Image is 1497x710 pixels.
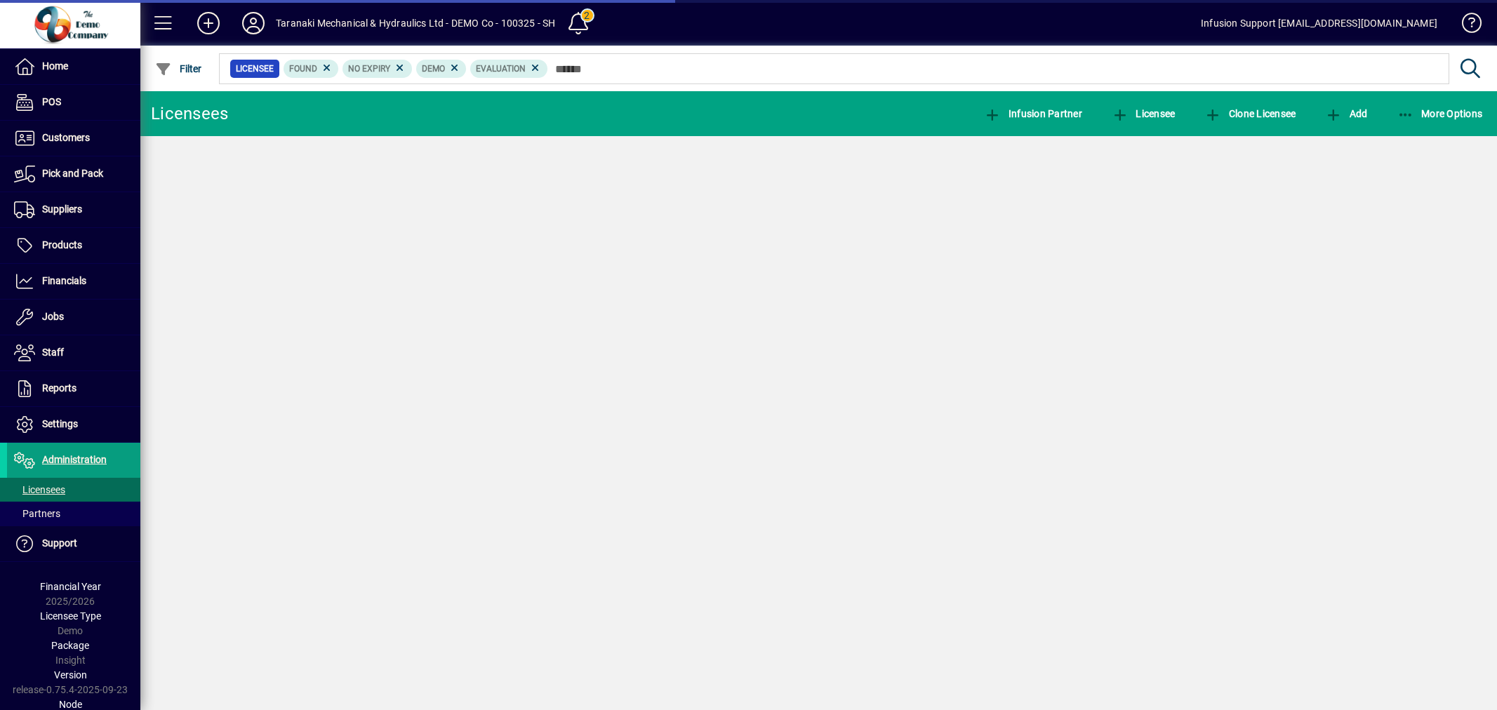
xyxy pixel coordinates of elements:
[342,60,412,78] mat-chip: Expiry status: No Expiry
[42,132,90,143] span: Customers
[7,264,140,299] a: Financials
[42,454,107,465] span: Administration
[51,640,89,651] span: Package
[980,101,1086,126] button: Infusion Partner
[348,64,390,74] span: No Expiry
[416,60,467,78] mat-chip: License Type: Demo
[186,11,231,36] button: Add
[42,239,82,250] span: Products
[7,478,140,502] a: Licensees
[59,699,82,710] span: Node
[470,60,547,78] mat-chip: License Type: Evaluation
[236,62,274,76] span: Licensee
[42,275,86,286] span: Financials
[14,484,65,495] span: Licensees
[7,407,140,442] a: Settings
[42,382,76,394] span: Reports
[422,64,445,74] span: Demo
[476,64,526,74] span: Evaluation
[40,581,101,592] span: Financial Year
[1112,108,1176,119] span: Licensee
[231,11,276,36] button: Profile
[284,60,339,78] mat-chip: Found Status: Found
[1201,12,1437,34] div: Infusion Support [EMAIL_ADDRESS][DOMAIN_NAME]
[7,228,140,263] a: Products
[7,300,140,335] a: Jobs
[1322,101,1371,126] button: Add
[1397,108,1483,119] span: More Options
[155,63,202,74] span: Filter
[40,610,101,622] span: Licensee Type
[54,669,87,681] span: Version
[1394,101,1486,126] button: More Options
[1325,108,1367,119] span: Add
[42,311,64,322] span: Jobs
[42,418,78,429] span: Settings
[42,347,64,358] span: Staff
[7,192,140,227] a: Suppliers
[151,102,228,125] div: Licensees
[14,508,60,519] span: Partners
[7,121,140,156] a: Customers
[1204,108,1296,119] span: Clone Licensee
[1201,101,1299,126] button: Clone Licensee
[42,60,68,72] span: Home
[984,108,1082,119] span: Infusion Partner
[42,537,77,549] span: Support
[7,371,140,406] a: Reports
[42,96,61,107] span: POS
[289,64,317,74] span: Found
[7,526,140,561] a: Support
[152,56,206,81] button: Filter
[7,85,140,120] a: POS
[1451,3,1479,48] a: Knowledge Base
[7,156,140,192] a: Pick and Pack
[42,168,103,179] span: Pick and Pack
[7,335,140,370] a: Staff
[276,12,556,34] div: Taranaki Mechanical & Hydraulics Ltd - DEMO Co - 100325 - SH
[7,502,140,525] a: Partners
[7,49,140,84] a: Home
[1108,101,1179,126] button: Licensee
[42,203,82,215] span: Suppliers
